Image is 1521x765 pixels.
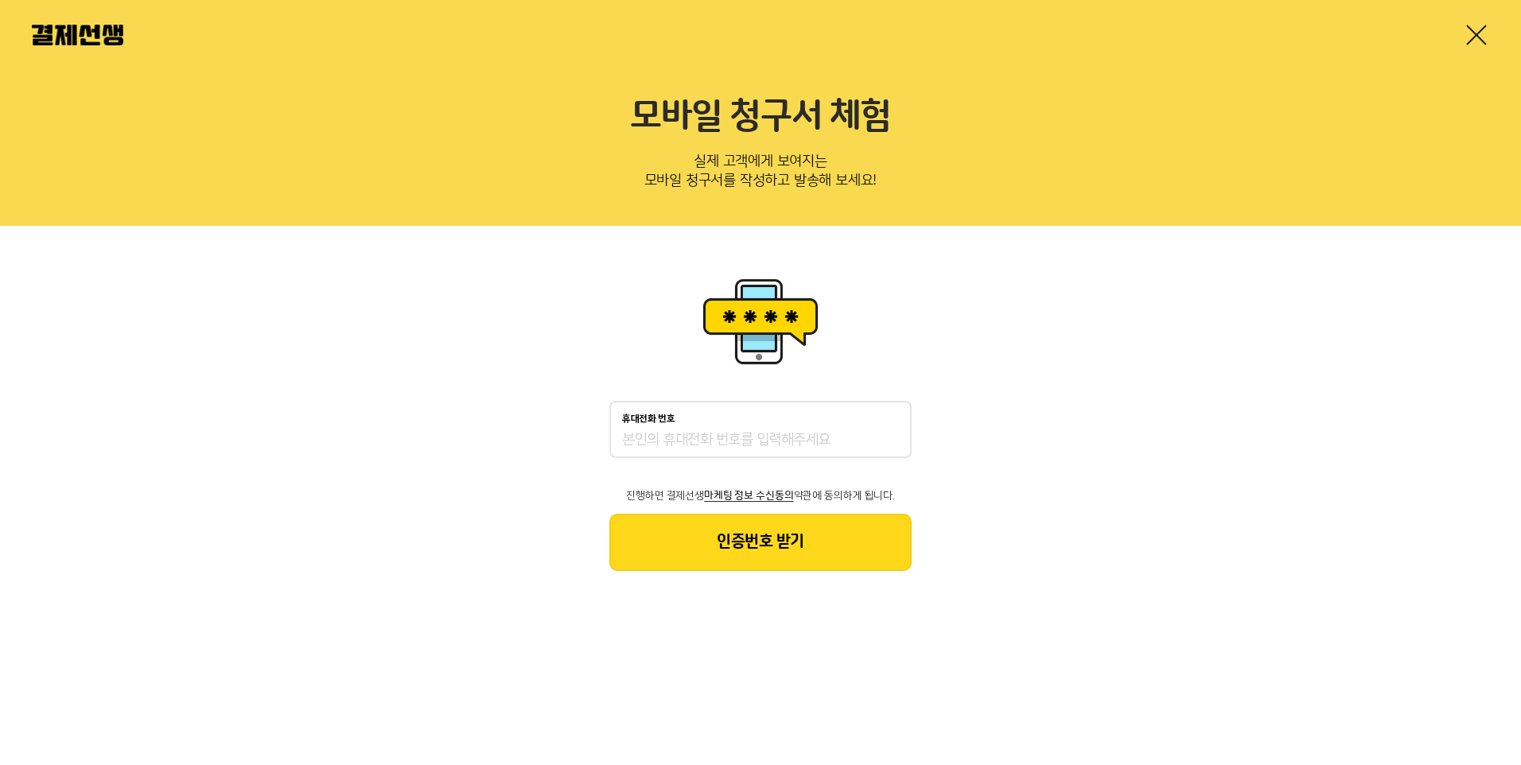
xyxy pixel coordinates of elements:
p: 실제 고객에게 보여지는 모바일 청구서를 작성하고 발송해 보세요! [32,148,1489,200]
button: 인증번호 받기 [609,514,912,571]
p: 진행하면 결제선생 약관에 동의하게 됩니다. [609,490,912,501]
img: 결제선생 [32,25,123,45]
img: 휴대폰인증 이미지 [697,274,824,369]
p: 휴대전화 번호 [622,414,675,425]
h2: 모바일 청구서 체험 [32,95,1489,138]
span: 마케팅 정보 수신동의 [704,490,793,501]
input: 휴대전화 번호 [622,431,899,450]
